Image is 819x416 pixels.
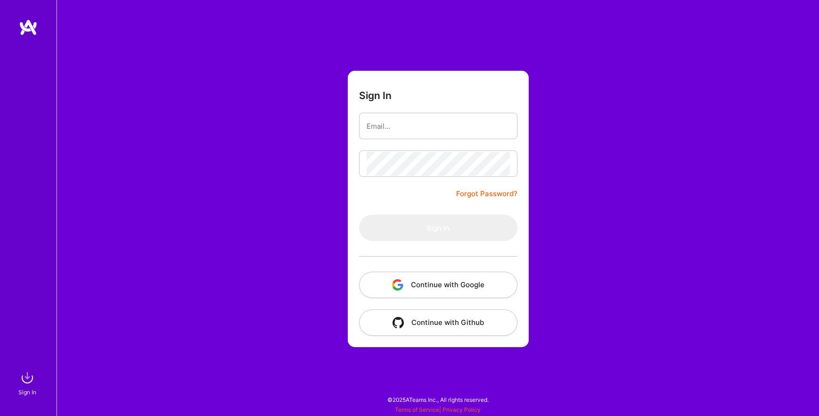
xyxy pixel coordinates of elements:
[367,114,510,138] input: Email...
[19,19,38,36] img: logo
[359,90,392,101] h3: Sign In
[57,388,819,411] div: © 2025 ATeams Inc., All rights reserved.
[395,406,481,413] span: |
[20,368,37,397] a: sign inSign In
[359,215,517,241] button: Sign In
[456,188,517,200] a: Forgot Password?
[359,309,517,336] button: Continue with Github
[393,317,404,328] img: icon
[442,406,481,413] a: Privacy Policy
[18,368,37,387] img: sign in
[392,279,403,291] img: icon
[359,272,517,298] button: Continue with Google
[395,406,439,413] a: Terms of Service
[18,387,36,397] div: Sign In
